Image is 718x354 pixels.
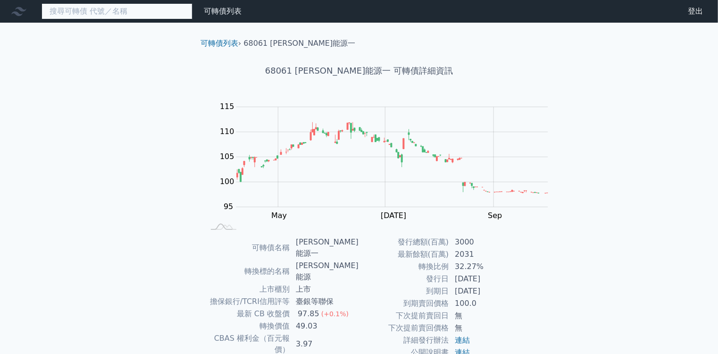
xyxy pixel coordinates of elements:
td: 詳細發行辦法 [359,334,449,346]
tspan: 105 [220,152,234,161]
g: Chart [215,102,562,220]
td: 最新 CB 收盤價 [204,308,290,320]
td: [PERSON_NAME]能源 [290,260,359,283]
td: 100.0 [449,297,514,310]
td: 2031 [449,248,514,261]
td: [DATE] [449,273,514,285]
td: 下次提前賣回價格 [359,322,449,334]
td: 最新餘額(百萬) [359,248,449,261]
div: 97.85 [296,308,321,320]
tspan: 115 [220,102,234,111]
td: 無 [449,310,514,322]
td: 到期賣回價格 [359,297,449,310]
td: 上市 [290,283,359,295]
tspan: May [271,211,287,220]
td: 下次提前賣回日 [359,310,449,322]
td: 上市櫃別 [204,283,290,295]
tspan: [DATE] [381,211,406,220]
a: 登出 [680,4,710,19]
td: 32.27% [449,261,514,273]
td: 3000 [449,236,514,248]
a: 可轉債列表 [204,7,242,16]
input: 搜尋可轉債 代號／名稱 [42,3,192,19]
td: 到期日 [359,285,449,297]
td: [PERSON_NAME]能源一 [290,236,359,260]
a: 可轉債列表 [200,39,238,48]
td: 49.03 [290,320,359,332]
td: 擔保銀行/TCRI信用評等 [204,295,290,308]
tspan: 110 [220,127,234,136]
a: 連結 [455,336,470,345]
td: [DATE] [449,285,514,297]
td: 轉換比例 [359,261,449,273]
td: 發行總額(百萬) [359,236,449,248]
td: 發行日 [359,273,449,285]
tspan: 100 [220,177,234,186]
span: (+0.1%) [321,310,349,318]
td: 臺銀等聯保 [290,295,359,308]
h1: 68061 [PERSON_NAME]能源一 可轉債詳細資訊 [193,64,525,77]
td: 無 [449,322,514,334]
tspan: Sep [488,211,502,220]
li: 68061 [PERSON_NAME]能源一 [244,38,356,49]
li: › [200,38,241,49]
tspan: 95 [224,202,233,211]
td: 轉換標的名稱 [204,260,290,283]
td: 轉換價值 [204,320,290,332]
td: 可轉債名稱 [204,236,290,260]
